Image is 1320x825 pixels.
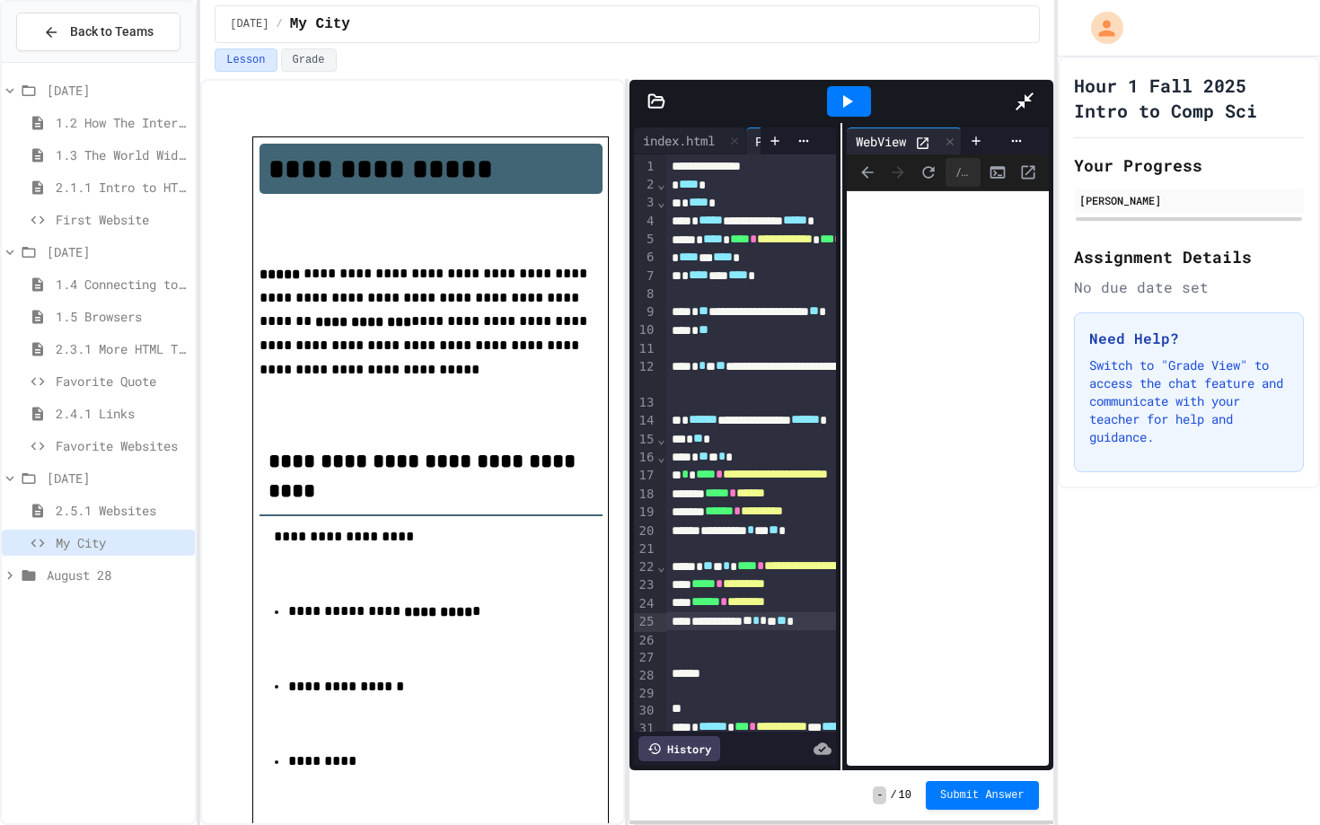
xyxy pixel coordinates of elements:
[56,113,188,132] span: 1.2 How The Internet Works
[47,242,188,261] span: [DATE]
[230,17,268,31] span: [DATE]
[634,702,656,720] div: 30
[634,558,656,576] div: 22
[634,412,656,430] div: 14
[656,195,665,209] span: Fold line
[1089,328,1289,349] h3: Need Help?
[1072,7,1128,48] div: My Account
[56,210,188,229] span: First Website
[634,595,656,613] div: 24
[884,159,911,186] span: Forward
[277,17,283,31] span: /
[656,432,665,446] span: Fold line
[634,131,724,150] div: index.html
[70,22,154,41] span: Back to Teams
[634,486,656,504] div: 18
[634,522,656,540] div: 20
[915,159,942,186] button: Refresh
[634,504,656,522] div: 19
[854,159,881,186] span: Back
[47,566,188,584] span: August 28
[926,781,1039,810] button: Submit Answer
[634,649,656,667] div: 27
[634,431,656,449] div: 15
[56,178,188,197] span: 2.1.1 Intro to HTML
[56,307,188,326] span: 1.5 Browsers
[634,176,656,194] div: 2
[1074,73,1304,123] h1: Hour 1 Fall 2025 Intro to Comp Sci
[56,404,188,423] span: 2.4.1 Links
[47,81,188,100] span: [DATE]
[847,191,1049,767] iframe: Web Preview
[56,339,188,358] span: 2.3.1 More HTML Tags
[634,268,656,285] div: 7
[873,786,886,804] span: -
[847,127,962,154] div: WebView
[1074,153,1304,178] h2: Your Progress
[634,321,656,339] div: 10
[215,48,277,72] button: Lesson
[634,449,656,467] div: 16
[634,685,656,703] div: 29
[984,159,1011,186] button: Console
[656,177,665,191] span: Fold line
[656,559,665,574] span: Fold line
[634,127,746,154] div: index.html
[634,340,656,358] div: 11
[47,469,188,487] span: [DATE]
[946,158,981,187] div: /Page2.html
[16,13,180,51] button: Back to Teams
[634,231,656,249] div: 5
[847,132,915,151] div: WebView
[634,158,656,176] div: 1
[634,285,656,303] div: 8
[281,48,337,72] button: Grade
[1074,276,1304,298] div: No due date set
[634,667,656,685] div: 28
[746,127,858,154] div: Page2.html
[634,358,656,395] div: 12
[634,576,656,594] div: 23
[634,194,656,212] div: 3
[1079,192,1298,208] div: [PERSON_NAME]
[634,213,656,231] div: 4
[634,720,656,738] div: 31
[56,501,188,520] span: 2.5.1 Websites
[634,613,656,631] div: 25
[634,394,656,412] div: 13
[634,467,656,485] div: 17
[940,788,1025,803] span: Submit Answer
[656,450,665,464] span: Fold line
[634,540,656,558] div: 21
[56,533,188,552] span: My City
[290,13,350,35] span: My City
[56,436,188,455] span: Favorite Websites
[634,303,656,321] div: 9
[1074,244,1304,269] h2: Assignment Details
[899,788,911,803] span: 10
[746,132,836,151] div: Page2.html
[56,275,188,294] span: 1.4 Connecting to a Website
[1089,356,1289,446] p: Switch to "Grade View" to access the chat feature and communicate with your teacher for help and ...
[56,145,188,164] span: 1.3 The World Wide Web
[56,372,188,391] span: Favorite Quote
[890,788,896,803] span: /
[634,632,656,650] div: 26
[638,736,720,761] div: History
[634,249,656,267] div: 6
[1015,159,1042,186] button: Open in new tab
